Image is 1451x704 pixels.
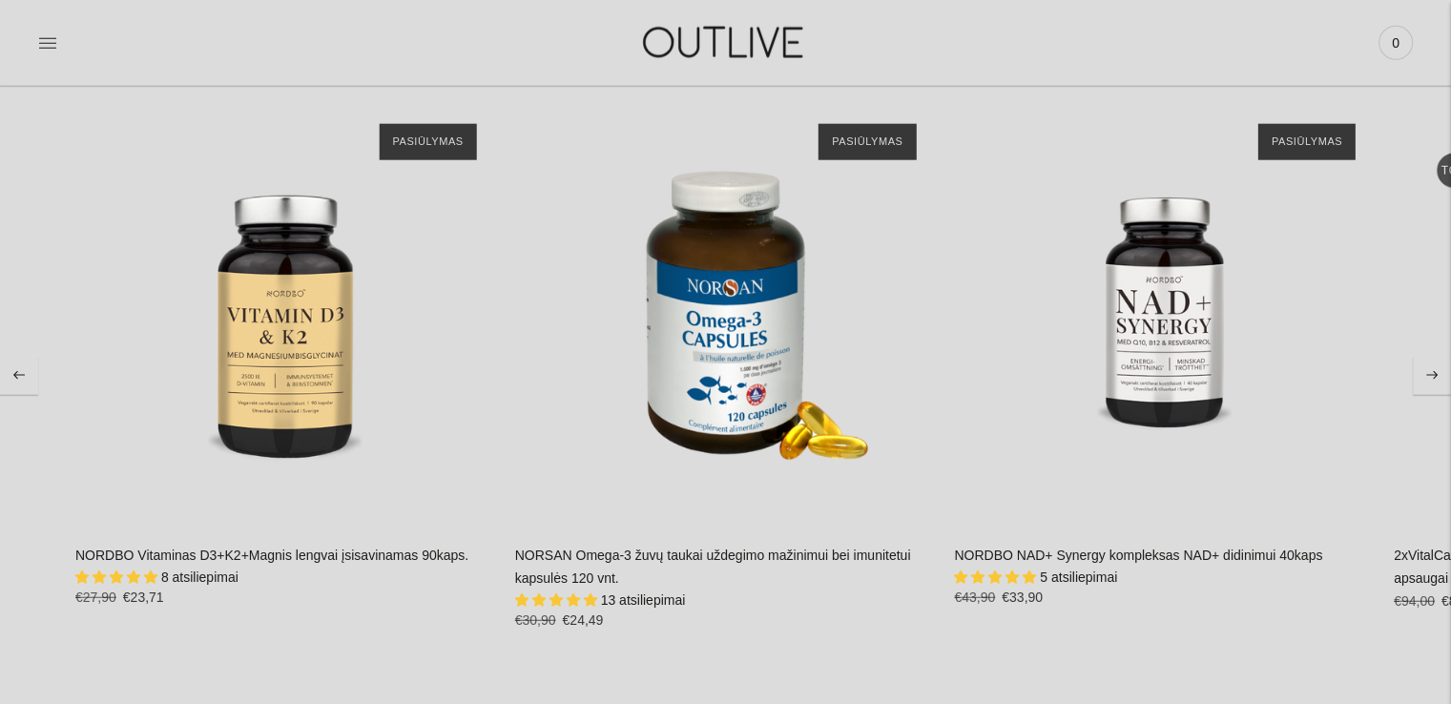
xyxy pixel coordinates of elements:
span: €24,49 [562,612,603,628]
a: NORSAN Omega-3 žuvų taukai uždegimo mažinimui bei imunitetui kapsulės 120 vnt. [515,548,911,586]
span: 4.92 stars [515,592,601,608]
span: 13 atsiliepimai [601,592,686,608]
s: €27,90 [75,590,116,605]
span: €33,90 [1002,590,1043,605]
img: OUTLIVE [606,10,844,75]
a: NORDBO NAD+ Synergy kompleksas NAD+ didinimui 40kaps [954,548,1322,563]
span: 0 [1382,30,1409,56]
a: NORSAN Omega-3 žuvų taukai uždegimo mažinimui bei imunitetui kapsulės 120 vnt. [515,105,936,526]
span: 5.00 stars [954,569,1040,585]
span: 5.00 stars [75,569,161,585]
span: 5 atsiliepimai [1040,569,1117,585]
s: €43,90 [954,590,995,605]
a: NORDBO Vitaminas D3+K2+Magnis lengvai įsisavinamas 90kaps. [75,548,468,563]
a: 0 [1378,22,1413,64]
a: NORDBO Vitaminas D3+K2+Magnis lengvai įsisavinamas 90kaps. [75,105,496,526]
s: €30,90 [515,612,556,628]
s: €94,00 [1394,593,1435,609]
button: Move to next carousel slide [1413,357,1451,395]
a: NORDBO NAD+ Synergy kompleksas NAD+ didinimui 40kaps [954,105,1375,526]
span: 8 atsiliepimai [161,569,238,585]
span: €23,71 [123,590,164,605]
